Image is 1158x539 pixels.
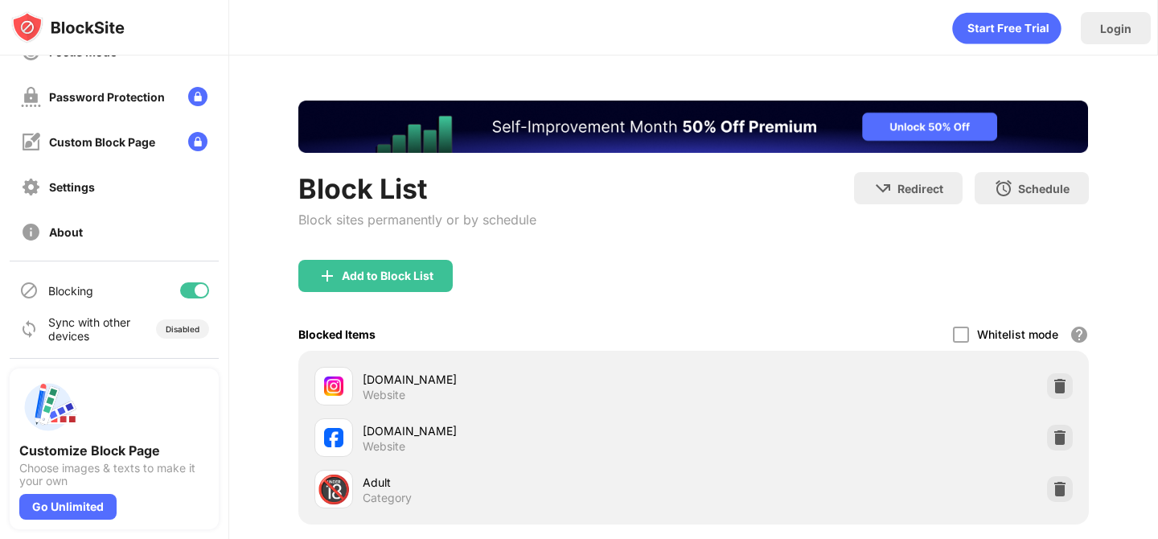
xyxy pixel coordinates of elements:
[48,284,93,298] div: Blocking
[48,315,131,343] div: Sync with other devices
[19,462,209,488] div: Choose images & texts to make it your own
[298,327,376,341] div: Blocked Items
[324,428,343,447] img: favicons
[363,474,693,491] div: Adult
[21,132,41,152] img: customize-block-page-off.svg
[19,442,209,459] div: Customize Block Page
[897,182,943,195] div: Redirect
[49,180,95,194] div: Settings
[298,212,536,228] div: Block sites permanently or by schedule
[21,222,41,242] img: about-off.svg
[977,327,1058,341] div: Whitelist mode
[188,132,207,151] img: lock-menu.svg
[49,135,155,149] div: Custom Block Page
[363,491,412,505] div: Category
[342,269,433,282] div: Add to Block List
[363,439,405,454] div: Website
[188,87,207,106] img: lock-menu.svg
[11,11,125,43] img: logo-blocksite.svg
[21,87,41,107] img: password-protection-off.svg
[363,388,405,402] div: Website
[21,177,41,197] img: settings-off.svg
[19,319,39,339] img: sync-icon.svg
[298,101,1088,153] iframe: Banner
[49,225,83,239] div: About
[324,376,343,396] img: favicons
[1018,182,1070,195] div: Schedule
[363,422,693,439] div: [DOMAIN_NAME]
[1100,22,1131,35] div: Login
[952,12,1061,44] div: animation
[19,281,39,300] img: blocking-icon.svg
[49,90,165,104] div: Password Protection
[19,378,77,436] img: push-custom-page.svg
[298,172,536,205] div: Block List
[166,324,199,334] div: Disabled
[363,371,693,388] div: [DOMAIN_NAME]
[19,494,117,520] div: Go Unlimited
[317,473,351,506] div: 🔞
